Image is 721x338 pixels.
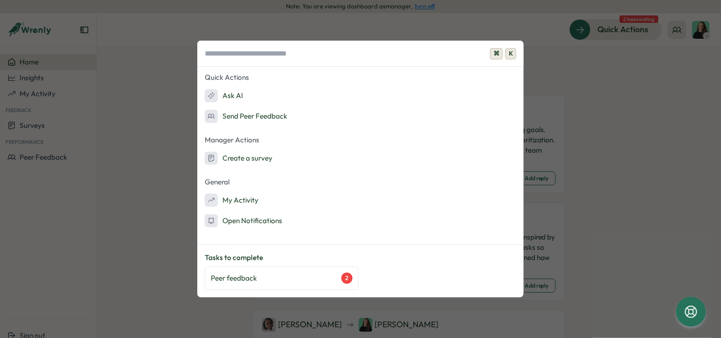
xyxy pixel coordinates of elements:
[205,152,272,165] div: Create a survey
[197,70,524,84] p: Quick Actions
[205,253,516,263] p: Tasks to complete
[197,133,524,147] p: Manager Actions
[341,273,353,284] div: 2
[197,175,524,189] p: General
[205,110,287,123] div: Send Peer Feedback
[197,107,524,126] button: Send Peer Feedback
[197,86,524,105] button: Ask AI
[197,191,524,210] button: My Activity
[211,273,257,283] p: Peer feedback
[205,214,282,227] div: Open Notifications
[205,194,258,207] div: My Activity
[506,48,516,59] span: K
[205,89,243,102] div: Ask AI
[490,48,503,59] span: ⌘
[197,211,524,230] button: Open Notifications
[197,149,524,168] button: Create a survey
